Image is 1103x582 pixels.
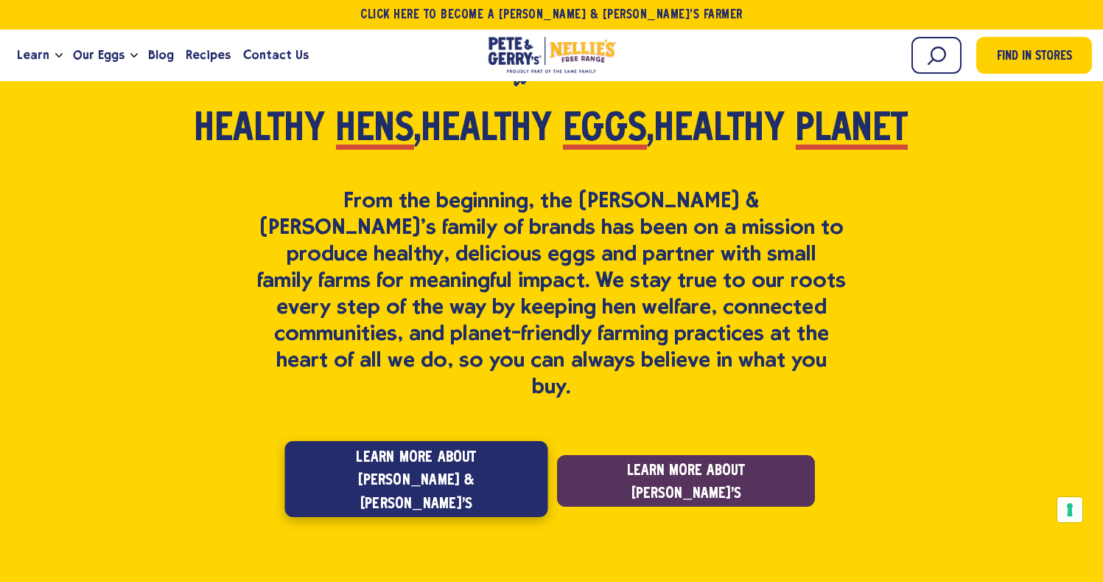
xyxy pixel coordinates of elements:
[186,46,231,64] span: Recipes
[654,108,785,153] span: Healthy
[11,35,55,75] a: Learn
[421,108,552,153] span: Healthy
[336,108,414,153] span: Hens
[237,35,315,75] a: Contact Us
[796,108,908,153] span: Planet
[1057,497,1082,522] button: Your consent preferences for tracking technologies
[195,108,325,153] span: Healthy
[73,46,125,64] span: Our Eggs
[976,37,1092,74] a: Find in Stores
[911,37,962,74] input: Search
[256,187,846,399] p: From the beginning, the [PERSON_NAME] & [PERSON_NAME]’s family of brands has been on a mission to...
[130,53,138,58] button: Open the dropdown menu for Our Eggs
[148,46,174,64] span: Blog
[579,460,794,505] span: Learn more about [PERSON_NAME]'s
[243,46,309,64] span: Contact Us
[997,47,1072,67] span: Find in Stores
[180,35,237,75] a: Recipes
[17,46,49,64] span: Learn
[307,446,526,516] span: Learn more about [PERSON_NAME] & [PERSON_NAME]'s
[67,35,130,75] a: Our Eggs
[195,108,908,153] h3: , ,
[55,53,63,58] button: Open the dropdown menu for Learn
[557,455,815,507] a: Learn more about [PERSON_NAME]'s
[142,35,180,75] a: Blog
[285,441,548,517] a: Learn more about [PERSON_NAME] & [PERSON_NAME]'s
[563,108,647,153] span: Eggs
